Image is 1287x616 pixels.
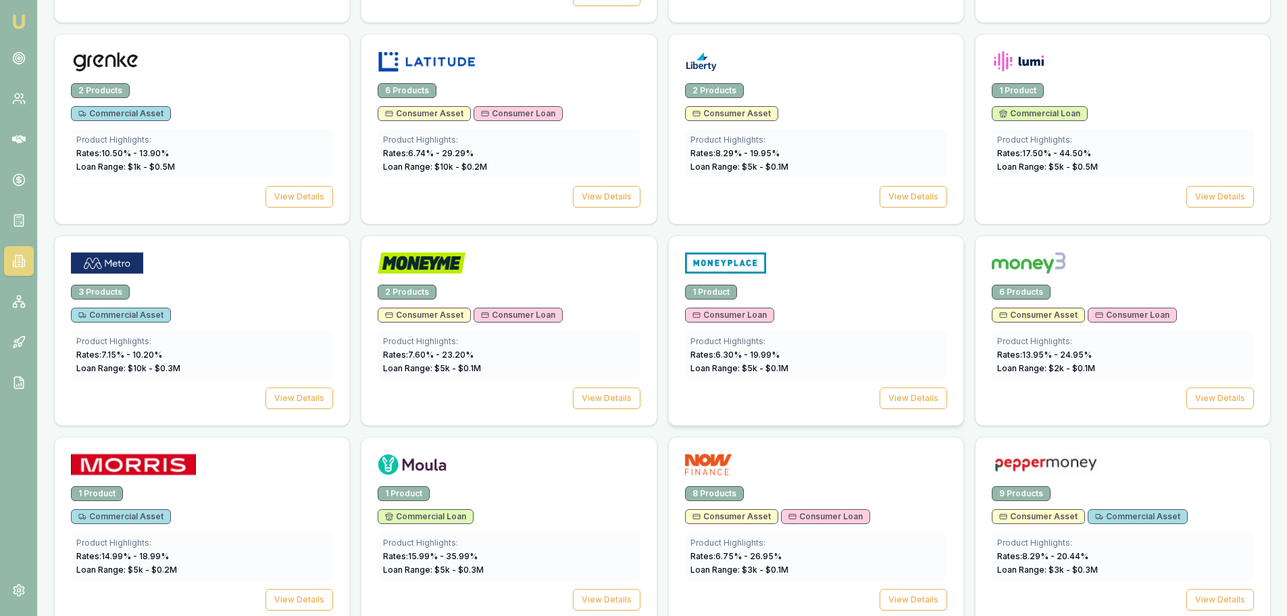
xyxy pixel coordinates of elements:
span: Loan Range: $ 5 k - $ 0.1 M [690,363,788,373]
button: View Details [880,589,947,611]
a: Money Me logo2 ProductsConsumer AssetConsumer LoanProduct Highlights:Rates:7.60% - 23.20%Loan Ran... [361,235,657,426]
span: Rates: 13.95 % - 24.95 % [997,350,1092,360]
div: Product Highlights: [690,538,942,548]
div: 2 Products [378,285,436,300]
span: Rates: 17.50 % - 44.50 % [997,148,1091,158]
button: View Details [1186,186,1254,208]
img: Latitude logo [378,51,476,72]
div: 8 Products [685,486,744,501]
button: View Details [880,186,947,208]
span: Commercial Asset [78,310,163,321]
span: Consumer Loan [692,310,767,321]
img: Moula logo [378,454,447,475]
button: View Details [573,589,640,611]
div: Product Highlights: [997,538,1248,548]
span: Commercial Loan [999,108,1080,119]
button: View Details [880,387,947,409]
span: Consumer Loan [788,511,863,522]
button: View Details [1186,387,1254,409]
button: View Details [1186,589,1254,611]
span: Loan Range: $ 10 k - $ 0.2 M [383,162,487,172]
img: Money Place logo [685,252,766,274]
a: Money3 logo6 ProductsConsumer AssetConsumer LoanProduct Highlights:Rates:13.95% - 24.95%Loan Rang... [975,235,1271,426]
div: 1 Product [685,285,737,300]
button: View Details [573,186,640,208]
img: Metro Finance logo [71,252,143,274]
div: 2 Products [71,83,130,98]
div: Product Highlights: [76,336,328,347]
div: 1 Product [71,486,123,501]
img: Lumi logo [992,51,1046,72]
div: Product Highlights: [690,135,942,145]
div: Product Highlights: [76,135,328,145]
span: Loan Range: $ 2 k - $ 0.1 M [997,363,1095,373]
div: 6 Products [992,285,1051,300]
img: Grenke logo [71,51,141,72]
div: Product Highlights: [383,135,634,145]
span: Consumer Loan [481,310,555,321]
div: Product Highlights: [383,336,634,347]
div: 2 Products [685,83,744,98]
img: Money3 logo [992,252,1065,274]
span: Consumer Loan [1095,310,1169,321]
span: Rates: 8.29 % - 20.44 % [997,551,1088,561]
img: Money Me logo [378,252,465,274]
div: Product Highlights: [76,538,328,548]
span: Commercial Asset [78,108,163,119]
span: Loan Range: $ 3 k - $ 0.3 M [997,565,1098,575]
span: Loan Range: $ 1 k - $ 0.5 M [76,162,175,172]
a: Metro Finance logo3 ProductsCommercial AssetProduct Highlights:Rates:7.15% - 10.20%Loan Range: $1... [54,235,350,426]
span: Loan Range: $ 5 k - $ 0.1 M [383,363,481,373]
span: Loan Range: $ 5 k - $ 0.5 M [997,162,1098,172]
a: Latitude logo6 ProductsConsumer AssetConsumer LoanProduct Highlights:Rates:6.74% - 29.29%Loan Ran... [361,34,657,224]
span: Rates: 10.50 % - 13.90 % [76,148,169,158]
span: Rates: 14.99 % - 18.99 % [76,551,169,561]
span: Loan Range: $ 5 k - $ 0.2 M [76,565,177,575]
a: Grenke logo2 ProductsCommercial AssetProduct Highlights:Rates:10.50% - 13.90%Loan Range: $1k - $0... [54,34,350,224]
div: Product Highlights: [997,135,1248,145]
div: Product Highlights: [690,336,942,347]
span: Rates: 6.74 % - 29.29 % [383,148,474,158]
div: 6 Products [378,83,436,98]
div: Product Highlights: [383,538,634,548]
span: Rates: 6.75 % - 26.95 % [690,551,782,561]
span: Rates: 7.60 % - 23.20 % [383,350,474,360]
img: Liberty logo [685,51,718,72]
div: 1 Product [992,83,1044,98]
span: Rates: 8.29 % - 19.95 % [690,148,780,158]
img: emu-icon-u.png [11,14,27,30]
span: Consumer Asset [385,310,463,321]
span: Loan Range: $ 3 k - $ 0.1 M [690,565,788,575]
a: Liberty logo2 ProductsConsumer AssetProduct Highlights:Rates:8.29% - 19.95%Loan Range: $5k - $0.1... [668,34,964,224]
div: 3 Products [71,285,130,300]
span: Consumer Asset [999,511,1078,522]
img: Pepper Money logo [992,454,1100,475]
div: 1 Product [378,486,430,501]
span: Consumer Asset [692,108,771,119]
span: Consumer Loan [481,108,555,119]
span: Loan Range: $ 5 k - $ 0.3 M [383,565,484,575]
span: Commercial Asset [1095,511,1180,522]
button: View Details [266,186,333,208]
span: Loan Range: $ 10 k - $ 0.3 M [76,363,180,373]
a: Lumi logo1 ProductCommercial LoanProduct Highlights:Rates:17.50% - 44.50%Loan Range: $5k - $0.5MV... [975,34,1271,224]
button: View Details [266,387,333,409]
div: 9 Products [992,486,1051,501]
span: Rates: 6.30 % - 19.99 % [690,350,780,360]
button: View Details [573,387,640,409]
span: Rates: 15.99 % - 35.99 % [383,551,478,561]
span: Rates: 7.15 % - 10.20 % [76,350,162,360]
img: Morris Finance logo [71,454,196,475]
div: Product Highlights: [997,336,1248,347]
span: Commercial Loan [385,511,466,522]
span: Consumer Asset [999,310,1078,321]
button: View Details [266,589,333,611]
img: NOW Finance logo [685,454,732,475]
a: Money Place logo1 ProductConsumer LoanProduct Highlights:Rates:6.30% - 19.99%Loan Range: $5k - $0... [668,235,964,426]
span: Consumer Asset [692,511,771,522]
span: Commercial Asset [78,511,163,522]
span: Loan Range: $ 5 k - $ 0.1 M [690,162,788,172]
span: Consumer Asset [385,108,463,119]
